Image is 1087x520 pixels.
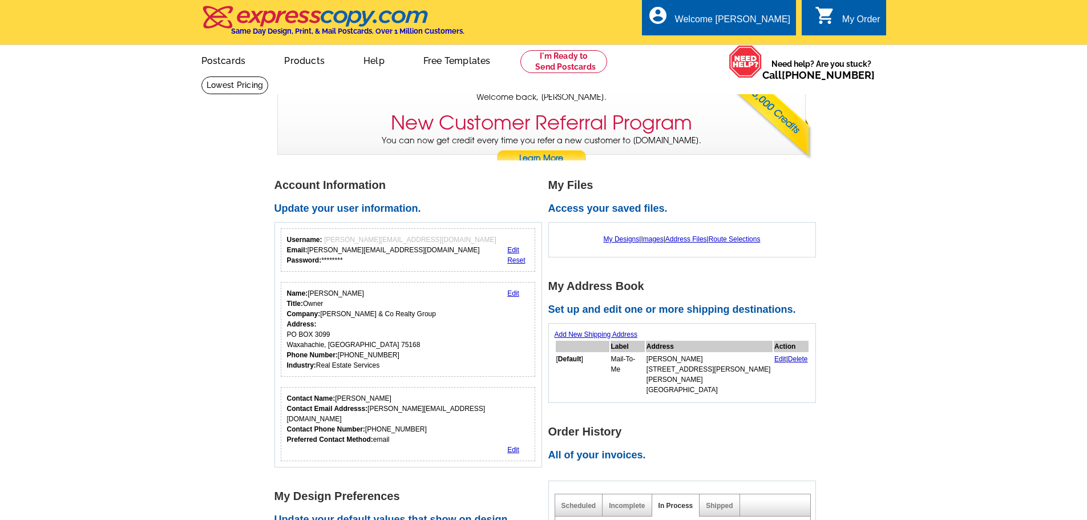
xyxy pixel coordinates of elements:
span: Call [762,69,875,81]
strong: Industry: [287,361,316,369]
a: Delete [788,355,808,363]
div: [PERSON_NAME] [PERSON_NAME][EMAIL_ADDRESS][DOMAIN_NAME] [PHONE_NUMBER] email [287,393,530,445]
a: Postcards [183,46,264,73]
div: Welcome [PERSON_NAME] [675,14,790,30]
h2: Set up and edit one or more shipping destinations. [548,304,822,316]
div: Your login information. [281,228,536,272]
h2: All of your invoices. [548,449,822,462]
strong: Phone Number: [287,351,338,359]
strong: Contact Email Addresss: [287,405,368,413]
strong: Name: [287,289,308,297]
a: Add New Shipping Address [555,330,637,338]
h1: My Design Preferences [274,490,548,502]
div: Who should we contact regarding order issues? [281,387,536,461]
span: Welcome back, [PERSON_NAME]. [476,91,607,103]
strong: Contact Name: [287,394,336,402]
a: Same Day Design, Print, & Mail Postcards. Over 1 Million Customers. [201,14,464,35]
a: Incomplete [609,502,645,510]
h2: Update your user information. [274,203,548,215]
strong: Company: [287,310,321,318]
a: Images [641,235,663,243]
a: Edit [507,289,519,297]
td: [PERSON_NAME] [STREET_ADDRESS][PERSON_NAME] [PERSON_NAME][GEOGRAPHIC_DATA] [646,353,773,396]
h1: Account Information [274,179,548,191]
th: Label [611,341,645,352]
i: account_circle [648,5,668,26]
a: Help [345,46,403,73]
img: help [729,45,762,78]
div: [PERSON_NAME] Owner [PERSON_NAME] & Co Realty Group PO BOX 3099 Waxahachie, [GEOGRAPHIC_DATA] 751... [287,288,436,370]
div: Your personal details. [281,282,536,377]
h1: Order History [548,426,822,438]
strong: Address: [287,320,317,328]
p: You can now get credit every time you refer a new customer to [DOMAIN_NAME]. [278,135,805,167]
div: | | | [555,228,810,250]
div: [PERSON_NAME][EMAIL_ADDRESS][DOMAIN_NAME] ******** [287,235,496,265]
h3: New Customer Referral Program [391,111,692,135]
a: Address Files [665,235,707,243]
a: shopping_cart My Order [815,13,880,27]
a: Edit [507,446,519,454]
strong: Password: [287,256,322,264]
a: Scheduled [561,502,596,510]
a: Learn More [496,150,587,167]
th: Action [774,341,809,352]
strong: Title: [287,300,303,308]
h1: My Address Book [548,280,822,292]
td: | [774,353,809,396]
a: Reset [507,256,525,264]
a: Products [266,46,343,73]
h4: Same Day Design, Print, & Mail Postcards. Over 1 Million Customers. [231,27,464,35]
a: In Process [658,502,693,510]
a: Route Selections [709,235,761,243]
h2: Access your saved files. [548,203,822,215]
a: Edit [507,246,519,254]
strong: Username: [287,236,322,244]
a: [PHONE_NUMBER] [782,69,875,81]
td: [ ] [556,353,609,396]
strong: Contact Phone Number: [287,425,365,433]
a: Free Templates [405,46,509,73]
td: Mail-To-Me [611,353,645,396]
strong: Preferred Contact Method: [287,436,373,444]
span: [PERSON_NAME][EMAIL_ADDRESS][DOMAIN_NAME] [324,236,496,244]
th: Address [646,341,773,352]
h1: My Files [548,179,822,191]
a: Edit [774,355,786,363]
span: Need help? Are you stuck? [762,58,880,81]
strong: Email: [287,246,308,254]
a: Shipped [706,502,733,510]
div: My Order [842,14,880,30]
a: My Designs [604,235,640,243]
b: Default [558,355,581,363]
i: shopping_cart [815,5,835,26]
